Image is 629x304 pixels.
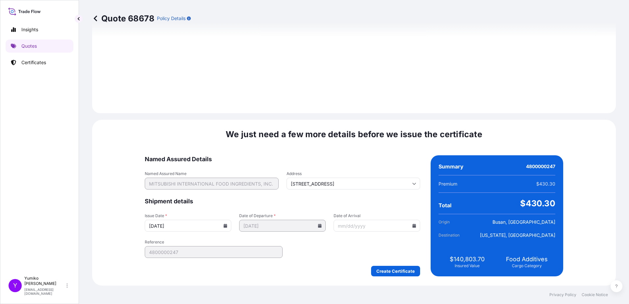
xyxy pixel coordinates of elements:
span: Issue Date [145,213,231,218]
p: Create Certificate [376,268,415,274]
input: mm/dd/yyyy [334,220,420,232]
a: Privacy Policy [549,292,576,297]
span: Named Assured Name [145,171,279,176]
span: Origin [439,219,475,225]
p: Insights [21,26,38,33]
input: mm/dd/yyyy [239,220,326,232]
span: 4800000247 [526,163,555,170]
p: Yumiko [PERSON_NAME] [24,276,65,286]
span: We just need a few more details before we issue the certificate [226,129,482,139]
span: Cargo Category [512,263,542,268]
span: Destination [439,232,475,239]
button: Create Certificate [371,266,420,276]
p: Policy Details [157,15,186,22]
a: Cookie Notice [582,292,608,297]
span: Y [13,282,17,289]
p: Certificates [21,59,46,66]
span: Named Assured Details [145,155,420,163]
span: Date of Arrival [334,213,420,218]
span: Date of Departure [239,213,326,218]
p: Quote 68678 [92,13,154,24]
input: Cargo owner address [287,178,420,190]
span: Insured Value [455,263,480,268]
span: Address [287,171,420,176]
span: $140,803.70 [450,255,485,263]
span: Food Additives [506,255,548,263]
span: Premium [439,181,457,187]
p: [EMAIL_ADDRESS][DOMAIN_NAME] [24,288,65,295]
span: $430.30 [536,181,555,187]
span: [US_STATE], [GEOGRAPHIC_DATA] [480,232,555,239]
input: mm/dd/yyyy [145,220,231,232]
span: $430.30 [520,198,555,209]
a: Quotes [6,39,73,53]
span: Shipment details [145,197,420,205]
a: Certificates [6,56,73,69]
span: Busan, [GEOGRAPHIC_DATA] [492,219,555,225]
input: Your internal reference [145,246,283,258]
p: Quotes [21,43,37,49]
span: Reference [145,240,283,245]
span: Summary [439,163,464,170]
a: Insights [6,23,73,36]
span: Total [439,202,451,209]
